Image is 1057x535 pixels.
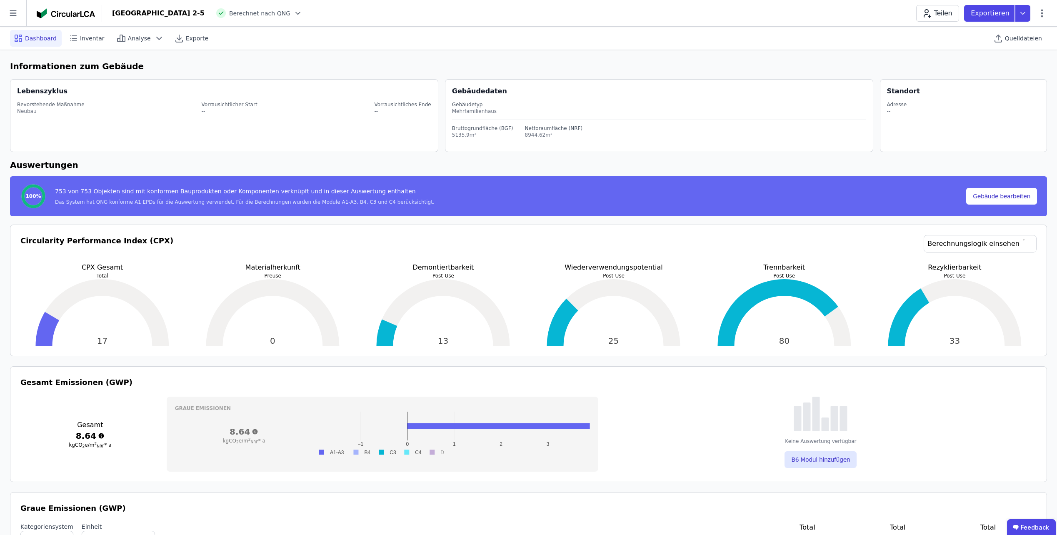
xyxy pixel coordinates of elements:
p: Total [20,272,184,279]
div: -- [374,108,431,115]
p: Post-Use [532,272,695,279]
h3: Gesamt Emissionen (GWP) [20,377,1037,388]
p: Preuse [191,272,355,279]
div: Vorrausichtlicher Start [202,101,257,108]
p: Trennbarkeit [702,262,866,272]
div: Gebäudetyp [452,101,866,108]
div: Keine Auswertung verfügbar [785,438,856,445]
h3: Circularity Performance Index (CPX) [20,235,173,262]
label: Kategoriensystem [20,522,73,531]
sub: 2 [82,444,85,448]
span: kgCO e/m * a [223,438,265,444]
p: Rezyklierbarkeit [873,262,1037,272]
img: empty-state [794,397,847,431]
h3: 8.64 [20,430,160,442]
div: -- [202,108,257,115]
div: 753 von 753 Objekten sind mit konformen Bauprodukten oder Komponenten verknüpft und in dieser Aus... [55,187,435,199]
div: Bruttogrundfläche (BGF) [452,125,513,132]
div: Das System hat QNG konforme A1 EPDs für die Auswertung verwendet. Für die Berechnungen wurden die... [55,199,435,205]
h3: Total [956,522,1020,532]
sup: 2 [94,442,97,446]
sub: NRF [251,440,258,444]
h6: Auswertungen [10,159,1047,171]
div: Mehrfamilienhaus [452,108,866,115]
button: Gebäude bearbeiten [966,188,1037,205]
div: 8944.62m² [525,132,583,138]
span: Dashboard [25,34,57,42]
h6: Informationen zum Gebäude [10,60,1047,72]
sup: 2 [248,437,251,442]
h3: Total [775,522,839,532]
div: Adresse [887,101,907,108]
img: Concular [37,8,95,18]
h3: Total [866,522,930,532]
h3: Graue Emissionen [175,405,590,412]
div: [GEOGRAPHIC_DATA] 2-5 [112,8,205,18]
span: Berechnet nach QNG [229,9,290,17]
h3: Gesamt [20,420,160,430]
div: 5135.9m² [452,132,513,138]
p: Exportieren [971,8,1011,18]
div: Standort [887,86,920,96]
button: Teilen [916,5,959,22]
p: CPX Gesamt [20,262,184,272]
p: Wiederverwendungspotential [532,262,695,272]
span: Analyse [128,34,151,42]
span: Quelldateien [1005,34,1042,42]
div: Nettoraumfläche (NRF) [525,125,583,132]
div: Gebäudedaten [452,86,873,96]
sub: 2 [236,440,239,444]
span: Inventar [80,34,105,42]
span: Exporte [186,34,208,42]
p: Demontiertbarkeit [361,262,525,272]
sub: NRF [97,444,104,448]
p: Post-Use [873,272,1037,279]
p: Post-Use [361,272,525,279]
div: Neubau [17,108,85,115]
div: Lebenszyklus [17,86,67,96]
h3: Graue Emissionen (GWP) [20,502,1037,514]
a: Berechnungslogik einsehen [924,235,1037,252]
p: Materialherkunft [191,262,355,272]
label: Einheit [82,522,155,531]
span: 100% [25,193,41,200]
h3: 8.64 [175,426,313,437]
button: B6 Modul hinzufügen [785,451,857,468]
div: Bevorstehende Maßnahme [17,101,85,108]
p: Post-Use [702,272,866,279]
span: kgCO e/m * a [69,442,111,448]
div: -- [887,108,907,115]
div: Vorrausichtliches Ende [374,101,431,108]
